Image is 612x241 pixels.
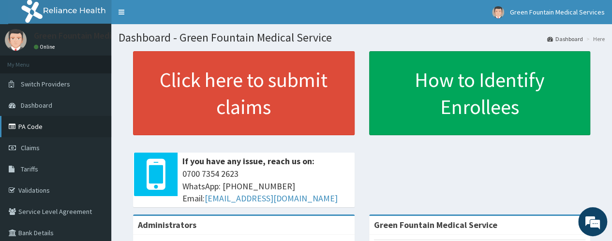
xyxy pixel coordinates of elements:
strong: Green Fountain Medical Service [374,219,497,230]
b: Administrators [138,219,196,230]
p: Green Fountain Medical Services [34,31,156,40]
li: Here [584,35,605,43]
a: Click here to submit claims [133,51,355,135]
b: If you have any issue, reach us on: [182,156,314,167]
a: [EMAIL_ADDRESS][DOMAIN_NAME] [205,193,338,204]
img: User Image [5,29,27,51]
span: Green Fountain Medical Services [510,8,605,16]
img: User Image [492,6,504,18]
span: Claims [21,143,40,152]
span: Switch Providers [21,80,70,88]
h1: Dashboard - Green Fountain Medical Service [119,31,605,44]
span: Dashboard [21,101,52,110]
a: Online [34,43,57,50]
span: 0700 7354 2623 WhatsApp: [PHONE_NUMBER] Email: [182,168,350,205]
a: How to Identify Enrollees [369,51,591,135]
span: Tariffs [21,165,38,173]
a: Dashboard [547,35,583,43]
